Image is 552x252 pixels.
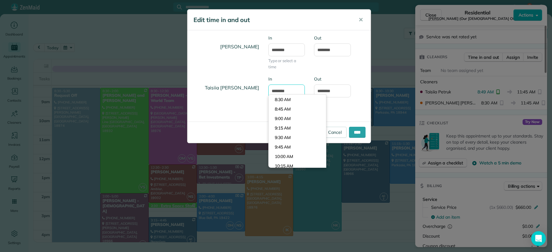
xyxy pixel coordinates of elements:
h5: Edit time in and out [194,16,350,24]
span: Type or select a time [268,58,305,70]
a: Cancel [323,127,347,138]
div: Open Intercom Messenger [531,231,546,246]
li: 9:15 AM [269,123,326,133]
li: 10:15 AM [269,161,326,171]
label: In [268,35,305,41]
li: 8:30 AM [269,95,326,104]
span: ✕ [358,16,363,23]
h4: [PERSON_NAME] [192,38,259,55]
label: In [268,76,305,82]
li: 9:30 AM [269,133,326,142]
li: 8:45 AM [269,104,326,114]
li: 10:00 AM [269,152,326,161]
li: 9:45 AM [269,142,326,152]
h4: Taisiia [PERSON_NAME] [192,79,259,96]
label: Out [314,76,351,82]
li: 9:00 AM [269,114,326,123]
label: Out [314,35,351,41]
